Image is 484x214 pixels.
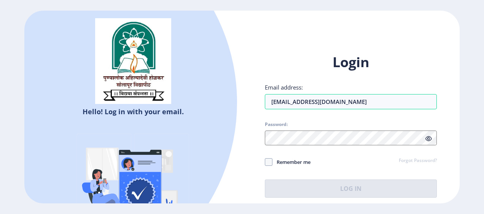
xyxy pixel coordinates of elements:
[265,83,303,91] label: Email address:
[95,18,171,104] img: sulogo.png
[265,121,288,127] label: Password:
[265,179,437,198] button: Log In
[265,94,437,109] input: Email address
[265,53,437,71] h1: Login
[272,157,310,167] span: Remember me
[399,157,437,164] a: Forgot Password?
